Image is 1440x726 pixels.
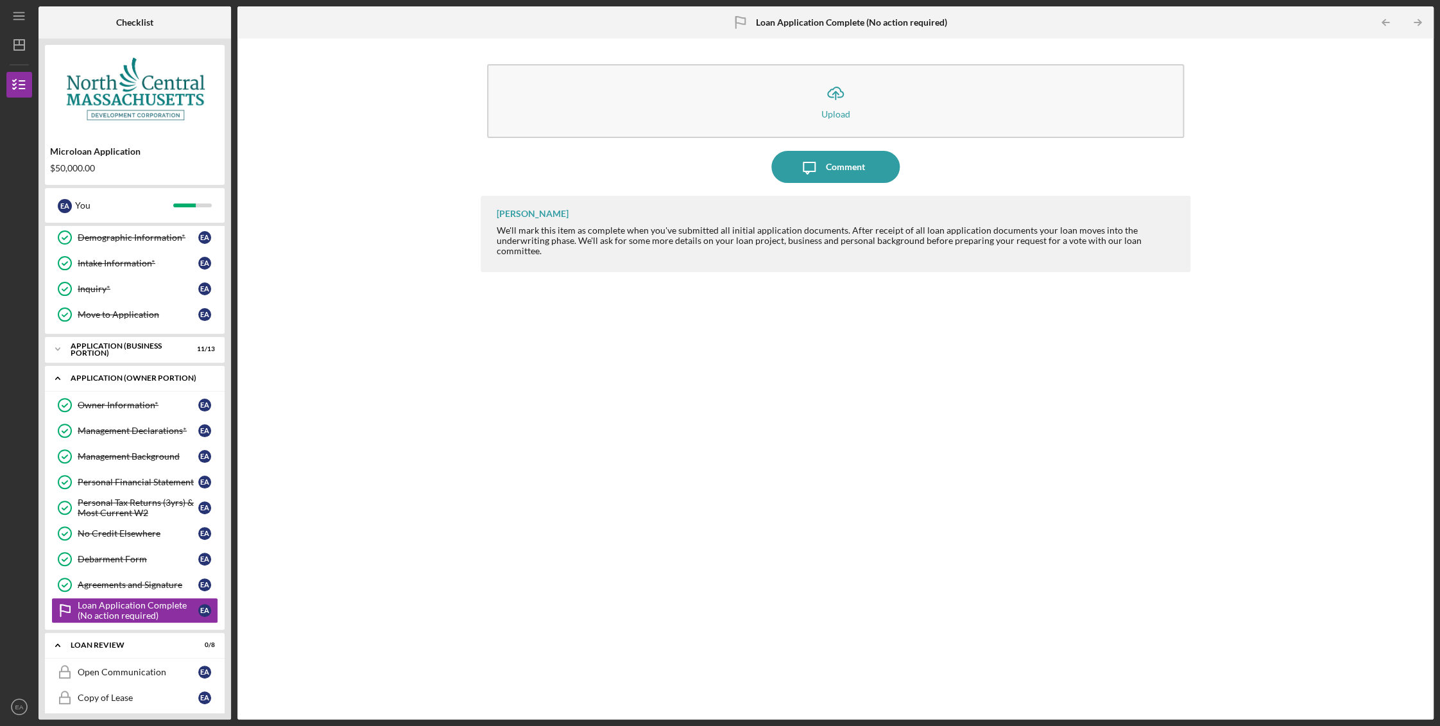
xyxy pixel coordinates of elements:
[198,476,211,488] div: E A
[50,163,219,173] div: $50,000.00
[51,495,218,521] a: Personal Tax Returns (3yrs) & Most Current W2EA
[756,17,947,28] b: Loan Application Complete (No action required)
[51,469,218,495] a: Personal Financial StatementEA
[58,199,72,213] div: E A
[78,426,198,436] div: Management Declarations*
[487,64,1184,138] button: Upload
[198,399,211,411] div: E A
[78,693,198,703] div: Copy of Lease
[78,451,198,462] div: Management Background
[198,527,211,540] div: E A
[75,194,173,216] div: You
[51,685,218,711] a: Copy of LeaseEA
[50,146,219,157] div: Microloan Application
[198,604,211,617] div: E A
[116,17,153,28] b: Checklist
[71,342,183,357] div: APPLICATION (BUSINESS PORTION)
[51,250,218,276] a: Intake Information*EA
[78,309,198,320] div: Move to Application
[198,282,211,295] div: E A
[51,546,218,572] a: Debarment FormEA
[192,345,215,353] div: 11 / 13
[71,374,209,382] div: APPLICATION (OWNER PORTION)
[198,691,211,704] div: E A
[51,392,218,418] a: Owner Information*EA
[51,659,218,685] a: Open CommunicationEA
[825,151,864,183] div: Comment
[497,225,1178,256] div: We'll mark this item as complete when you've submitted all initial application documents. After r...
[51,521,218,546] a: No Credit ElsewhereEA
[51,444,218,469] a: Management BackgroundEA
[497,209,569,219] div: [PERSON_NAME]
[51,225,218,250] a: Demographic Information*EA
[78,554,198,564] div: Debarment Form
[78,400,198,410] div: Owner Information*
[821,109,850,119] div: Upload
[78,477,198,487] div: Personal Financial Statement
[198,501,211,514] div: E A
[198,257,211,270] div: E A
[198,578,211,591] div: E A
[78,667,198,677] div: Open Communication
[51,598,218,623] a: Loan Application Complete (No action required)EA
[78,580,198,590] div: Agreements and Signature
[51,276,218,302] a: Inquiry*EA
[78,258,198,268] div: Intake Information*
[78,284,198,294] div: Inquiry*
[198,308,211,321] div: E A
[71,641,183,649] div: LOAN REVIEW
[78,497,198,518] div: Personal Tax Returns (3yrs) & Most Current W2
[45,51,225,128] img: Product logo
[198,231,211,244] div: E A
[51,572,218,598] a: Agreements and SignatureEA
[51,418,218,444] a: Management Declarations*EA
[78,600,198,621] div: Loan Application Complete (No action required)
[198,450,211,463] div: E A
[78,232,198,243] div: Demographic Information*
[15,704,24,711] text: EA
[192,641,215,649] div: 0 / 8
[78,528,198,539] div: No Credit Elsewhere
[51,302,218,327] a: Move to ApplicationEA
[198,424,211,437] div: E A
[198,553,211,566] div: E A
[771,151,900,183] button: Comment
[6,694,32,720] button: EA
[198,666,211,678] div: E A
